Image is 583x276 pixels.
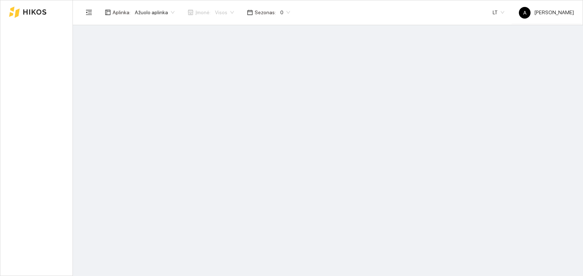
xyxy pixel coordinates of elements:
span: LT [493,7,504,18]
span: Aplinka : [113,8,130,16]
span: layout [105,9,111,15]
span: menu-fold [86,9,92,16]
span: Visos [215,7,234,18]
span: shop [188,9,193,15]
span: A [523,7,527,19]
span: Įmonė : [195,8,211,16]
button: menu-fold [82,5,96,20]
span: [PERSON_NAME] [519,9,574,15]
span: Sezonas : [255,8,276,16]
span: 0 [280,7,290,18]
span: Ažuolo aplinka [135,7,175,18]
span: calendar [247,9,253,15]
